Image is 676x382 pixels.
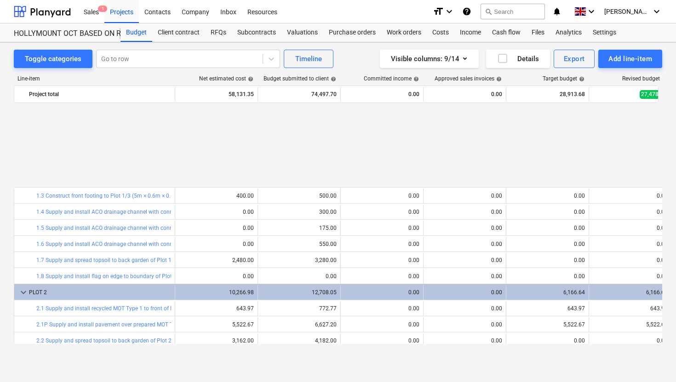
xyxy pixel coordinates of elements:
[435,75,502,82] div: Approved sales invoices
[284,50,333,68] button: Timeline
[262,225,337,231] div: 175.00
[550,23,587,42] a: Analytics
[179,241,254,247] div: 0.00
[577,76,584,82] span: help
[381,23,427,42] div: Work orders
[433,6,444,17] i: format_size
[179,305,254,312] div: 643.97
[640,90,668,98] span: 27,478.68
[262,257,337,263] div: 3,280.00
[593,209,668,215] div: 0.00
[604,8,650,15] span: [PERSON_NAME]
[391,53,468,65] div: Visible columns : 9/14
[481,4,545,19] button: Search
[444,6,455,17] i: keyboard_arrow_down
[36,305,212,312] a: 2.1 Supply and install recycled MOT Type 1 to front of Plot 2 for paving
[344,209,419,215] div: 0.00
[179,209,254,215] div: 0.00
[427,305,502,312] div: 0.00
[554,50,595,68] button: Export
[510,193,585,199] div: 0.00
[36,241,397,247] a: 1.6 Supply and install ACO drainage channel with connection – 11.0 m length between Plot 1 and Pl...
[510,225,585,231] div: 0.00
[487,23,526,42] div: Cash flow
[179,193,254,199] div: 400.00
[497,53,539,65] div: Details
[598,50,662,68] button: Add line-item
[593,305,668,312] div: 643.97
[380,50,479,68] button: Visible columns:9/14
[14,29,109,39] div: HOLLYMOUNT OCT BASED ON REV [DATE]
[593,225,668,231] div: 0.00
[564,53,585,65] div: Export
[205,23,232,42] a: RFQs
[651,6,662,17] i: keyboard_arrow_down
[98,6,107,12] span: 1
[427,87,502,102] div: 0.00
[262,193,337,199] div: 500.00
[586,6,597,17] i: keyboard_arrow_down
[526,23,550,42] div: Files
[179,273,254,279] div: 0.00
[510,87,585,102] div: 28,913.68
[462,6,471,17] i: Knowledge base
[246,76,253,82] span: help
[262,305,337,312] div: 772.77
[552,6,561,17] i: notifications
[262,289,337,296] div: 12,708.05
[25,53,81,65] div: Toggle categories
[232,23,281,42] div: Subcontracts
[510,321,585,328] div: 5,522.67
[36,273,210,279] a: 1.8 Supply and install flag on edge to boundary of Plot 1 (Provisional)
[36,337,205,344] a: 2.2 Supply and spread topsoil to back garden of Plot 2 (Provisional)
[344,241,419,247] div: 0.00
[593,193,668,199] div: 0.00
[281,23,323,42] div: Valuations
[179,257,254,263] div: 2,480.00
[454,23,487,42] div: Income
[179,321,254,328] div: 5,522.67
[510,209,585,215] div: 0.00
[510,305,585,312] div: 643.97
[344,337,419,344] div: 0.00
[18,287,29,298] span: keyboard_arrow_down
[427,257,502,263] div: 0.00
[485,8,492,15] span: search
[262,241,337,247] div: 550.00
[323,23,381,42] a: Purchase orders
[179,87,254,102] div: 58,131.35
[486,50,550,68] button: Details
[29,87,171,102] div: Project total
[344,225,419,231] div: 0.00
[630,338,676,382] iframe: Chat Widget
[344,305,419,312] div: 0.00
[510,273,585,279] div: 0.00
[427,209,502,215] div: 0.00
[412,76,419,82] span: help
[36,257,205,263] a: 1.7 Supply and spread topsoil to back garden of Plot 1 (Provisional)
[14,50,92,68] button: Toggle categories
[14,75,175,82] div: Line-item
[295,53,322,65] div: Timeline
[427,23,454,42] a: Costs
[427,289,502,296] div: 0.00
[29,285,171,300] div: PLOT 2
[344,87,419,102] div: 0.00
[262,321,337,328] div: 6,627.20
[427,321,502,328] div: 0.00
[510,289,585,296] div: 6,166.64
[36,209,268,215] a: 1.4 Supply and install ACO drainage channel with connection – 6.0 m length in front of Plot 1
[344,289,419,296] div: 0.00
[152,23,205,42] a: Client contract
[179,225,254,231] div: 0.00
[587,23,622,42] a: Settings
[494,76,502,82] span: help
[262,87,337,102] div: 74,497.70
[427,193,502,199] div: 0.00
[593,257,668,263] div: 0.00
